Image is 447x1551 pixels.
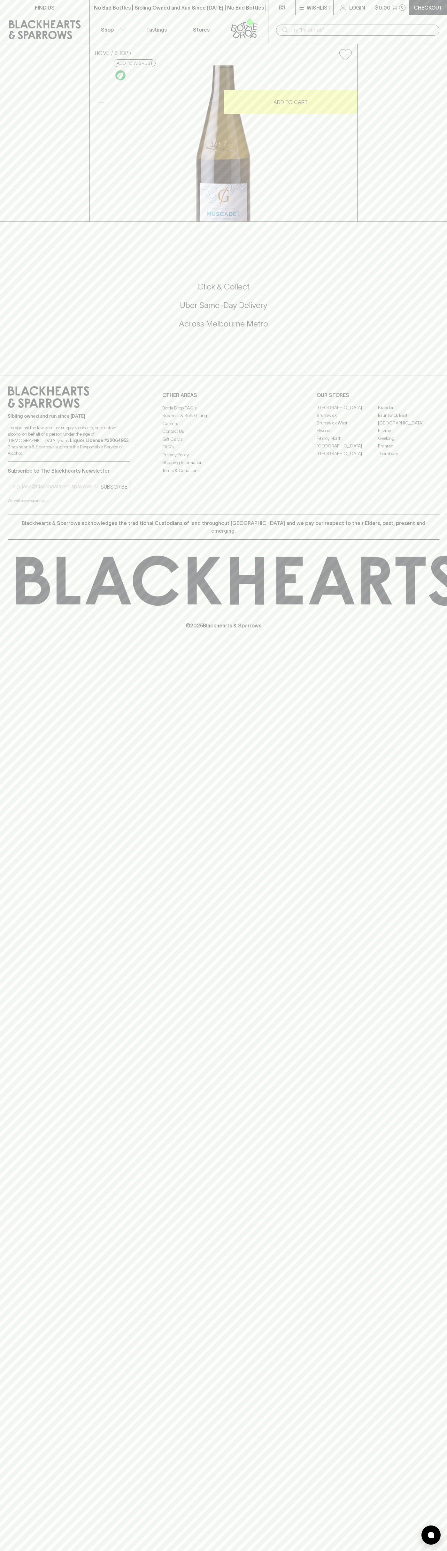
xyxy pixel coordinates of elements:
[8,467,130,475] p: Subscribe to The Blackhearts Newsletter
[414,4,443,11] p: Checkout
[162,467,285,474] a: Terms & Conditions
[349,4,365,11] p: Login
[274,98,308,106] p: ADD TO CART
[179,15,224,44] a: Stores
[8,413,130,419] p: Sibling owned and run since [DATE]
[162,451,285,459] a: Privacy Policy
[35,4,55,11] p: FIND US
[162,420,285,427] a: Careers
[162,435,285,443] a: Gift Cards
[162,404,285,412] a: Bottle Drop FAQ's
[337,47,354,63] button: Add to wishlist
[162,459,285,467] a: Shipping Information
[8,498,130,504] p: We will never spam you
[317,391,439,399] p: OUR STORES
[8,281,439,292] h5: Click & Collect
[134,15,179,44] a: Tastings
[401,6,404,9] p: 0
[224,90,357,114] button: ADD TO CART
[8,256,439,363] div: Call to action block
[378,419,439,427] a: [GEOGRAPHIC_DATA]
[12,519,435,535] p: Blackhearts & Sparrows acknowledges the traditional Custodians of land throughout [GEOGRAPHIC_DAT...
[114,59,156,67] button: Add to wishlist
[115,70,126,80] img: Organic
[317,419,378,427] a: Brunswick West
[317,450,378,458] a: [GEOGRAPHIC_DATA]
[162,428,285,435] a: Contact Us
[375,4,390,11] p: $0.00
[378,404,439,412] a: Braddon
[317,435,378,442] a: Fitzroy North
[101,26,114,34] p: Shop
[162,391,285,399] p: OTHER AREAS
[95,50,110,56] a: HOME
[291,25,434,35] input: Try "Pinot noir"
[317,412,378,419] a: Brunswick
[317,404,378,412] a: [GEOGRAPHIC_DATA]
[193,26,210,34] p: Stores
[101,483,127,491] p: SUBSCRIBE
[378,442,439,450] a: Prahran
[90,65,357,221] img: 35855.png
[114,69,127,82] a: Organic
[90,15,135,44] button: Shop
[378,412,439,419] a: Brunswick East
[162,412,285,420] a: Business & Bulk Gifting
[13,482,98,492] input: e.g. jane@blackheartsandsparrows.com.au
[8,318,439,329] h5: Across Melbourne Metro
[98,480,130,494] button: SUBSCRIBE
[114,50,128,56] a: SHOP
[378,435,439,442] a: Geelong
[317,442,378,450] a: [GEOGRAPHIC_DATA]
[162,443,285,451] a: FAQ's
[307,4,331,11] p: Wishlist
[146,26,167,34] p: Tastings
[317,427,378,435] a: Elwood
[378,427,439,435] a: Fitzroy
[70,438,129,443] strong: Liquor License #32064953
[428,1532,434,1538] img: bubble-icon
[8,424,130,456] p: It is against the law to sell or supply alcohol to, or to obtain alcohol on behalf of a person un...
[8,300,439,311] h5: Uber Same-Day Delivery
[378,450,439,458] a: Thornbury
